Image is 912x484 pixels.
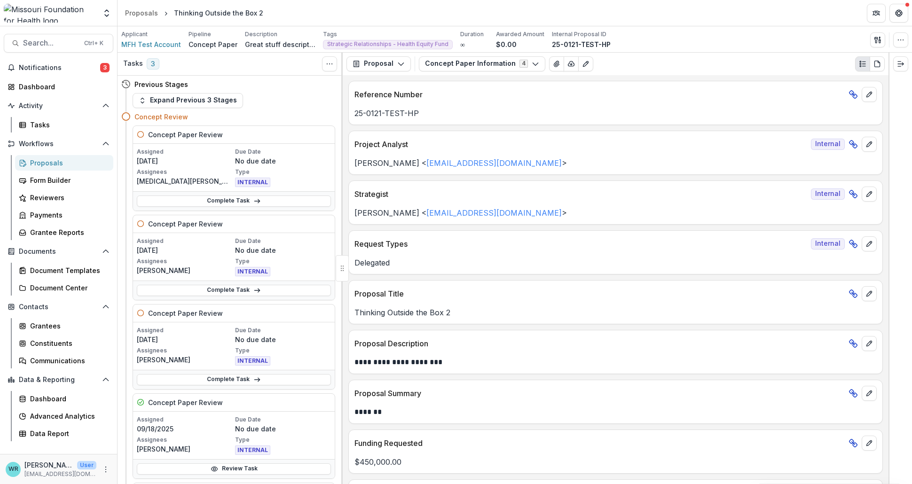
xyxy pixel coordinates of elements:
a: Document Templates [15,263,113,278]
button: Open Contacts [4,299,113,314]
p: Assigned [137,326,233,335]
a: Document Center [15,280,113,296]
button: Edit as form [578,56,593,71]
h3: Tasks [123,60,143,68]
p: 25-0121-TEST-HP [354,108,877,119]
div: Thinking Outside the Box 2 [174,8,263,18]
span: Workflows [19,140,98,148]
p: [PERSON_NAME] [137,355,233,365]
div: Communications [30,356,106,366]
div: Document Templates [30,265,106,275]
div: Wendy Rohrbach [8,466,18,472]
a: Dashboard [15,391,113,406]
a: Advanced Analytics [15,408,113,424]
p: No due date [235,335,331,344]
button: Open Workflows [4,136,113,151]
a: Dashboard [4,79,113,94]
div: Grantees [30,321,106,331]
span: INTERNAL [235,445,270,455]
div: Dashboard [30,394,106,404]
p: [DATE] [137,156,233,166]
span: Documents [19,248,98,256]
span: Internal [811,238,845,250]
div: Proposals [125,8,158,18]
a: Complete Task [137,285,331,296]
div: Data Report [30,429,106,438]
a: Form Builder [15,172,113,188]
span: INTERNAL [235,178,270,187]
p: Internal Proposal ID [552,30,606,39]
div: Dashboard [19,82,106,92]
p: Assignees [137,168,233,176]
div: Tasks [30,120,106,130]
h4: Previous Stages [134,79,188,89]
button: Open entity switcher [100,4,113,23]
p: Assigned [137,415,233,424]
p: Due Date [235,326,331,335]
p: Delegated [354,257,877,268]
p: Proposal Summary [354,388,845,399]
button: edit [862,236,877,251]
p: Project Analyst [354,139,807,150]
button: edit [862,336,877,351]
p: [DATE] [137,335,233,344]
a: Complete Task [137,195,331,207]
a: Payments [15,207,113,223]
button: edit [862,286,877,301]
p: 09/18/2025 [137,424,233,434]
a: Proposals [121,6,162,20]
span: Internal [811,188,845,200]
p: $0.00 [496,39,517,49]
a: Constituents [15,336,113,351]
h5: Concept Paper Review [148,398,223,407]
p: Request Types [354,238,807,250]
p: Description [245,30,277,39]
a: [EMAIL_ADDRESS][DOMAIN_NAME] [426,158,562,168]
button: Notifications3 [4,60,113,75]
p: [PERSON_NAME] [137,265,233,275]
p: [MEDICAL_DATA][PERSON_NAME] [137,176,233,186]
span: Notifications [19,64,100,72]
span: Internal [811,139,845,150]
a: Review Task [137,463,331,475]
p: No due date [235,245,331,255]
button: Partners [867,4,886,23]
a: Grantee Reports [15,225,113,240]
p: Due Date [235,415,331,424]
a: Proposals [15,155,113,171]
p: Concept Paper [189,39,237,49]
p: Assignees [137,257,233,265]
p: Tags [323,30,337,39]
button: edit [862,436,877,451]
p: Due Date [235,237,331,245]
span: Activity [19,102,98,110]
p: Type [235,168,331,176]
p: Funding Requested [354,437,845,449]
div: Proposals [30,158,106,168]
p: ∞ [460,39,465,49]
a: Tasks [15,117,113,133]
h5: Concept Paper Review [148,219,223,229]
img: Missouri Foundation for Health logo [4,4,96,23]
a: [EMAIL_ADDRESS][DOMAIN_NAME] [426,208,562,218]
h4: Concept Review [134,112,188,122]
div: Reviewers [30,193,106,203]
p: [EMAIL_ADDRESS][DOMAIN_NAME] [24,470,96,478]
p: No due date [235,424,331,434]
button: edit [862,386,877,401]
button: Toggle View Cancelled Tasks [322,56,337,71]
span: MFH Test Account [121,39,181,49]
span: Data & Reporting [19,376,98,384]
p: [PERSON_NAME] [137,444,233,454]
button: Proposal [346,56,411,71]
button: edit [862,187,877,202]
span: Search... [23,39,79,47]
span: INTERNAL [235,267,270,276]
p: Assigned [137,148,233,156]
button: Concept Paper Information4 [419,56,545,71]
p: [PERSON_NAME] < > [354,157,877,169]
button: Expand Previous 3 Stages [133,93,243,108]
span: Contacts [19,303,98,311]
span: INTERNAL [235,356,270,366]
p: [PERSON_NAME] [24,460,73,470]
